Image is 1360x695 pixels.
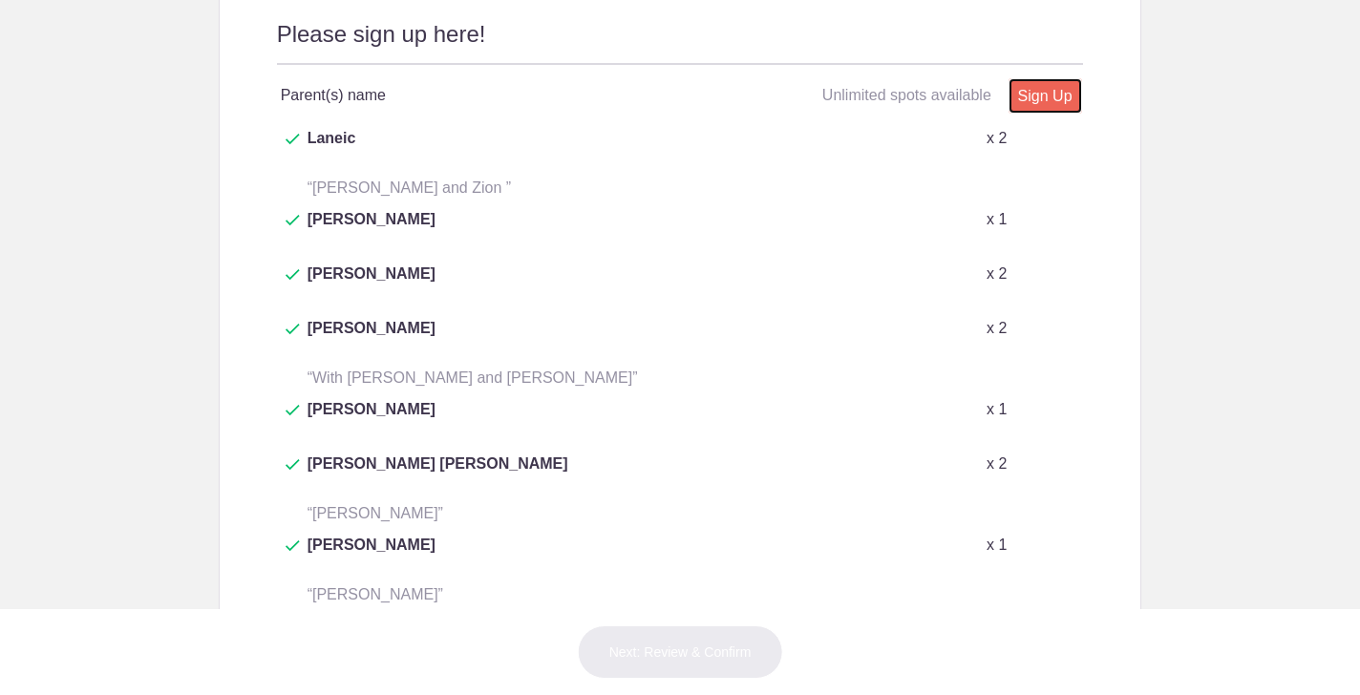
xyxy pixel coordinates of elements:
img: Check dark green [286,405,300,416]
span: “[PERSON_NAME]” [308,505,443,521]
span: Unlimited spots available [822,87,991,103]
p: x 1 [987,534,1007,557]
img: Check dark green [286,540,300,552]
img: Check dark green [286,269,300,281]
span: “With [PERSON_NAME] and [PERSON_NAME]” [308,369,638,386]
p: x 1 [987,398,1007,421]
span: [PERSON_NAME] [308,317,436,363]
span: [PERSON_NAME] [308,263,436,308]
span: [PERSON_NAME] [PERSON_NAME] [308,453,568,498]
p: x 2 [987,263,1007,285]
span: [PERSON_NAME] [308,398,436,444]
h4: Parent(s) name [281,84,680,107]
span: [PERSON_NAME] [308,534,436,579]
h2: Please sign up here! [277,18,1084,65]
img: Check dark green [286,134,300,145]
a: Sign Up [1009,78,1082,114]
button: Next: Review & Confirm [578,625,783,679]
span: “[PERSON_NAME] and Zion ” [308,179,511,196]
p: x 2 [987,453,1007,475]
p: x 1 [987,208,1007,231]
p: x 2 [987,127,1007,150]
span: Laneic [308,127,356,173]
img: Check dark green [286,215,300,226]
span: “[PERSON_NAME]” [308,586,443,602]
img: Check dark green [286,324,300,335]
span: [PERSON_NAME] [308,208,436,254]
p: x 2 [987,317,1007,340]
img: Check dark green [286,459,300,471]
